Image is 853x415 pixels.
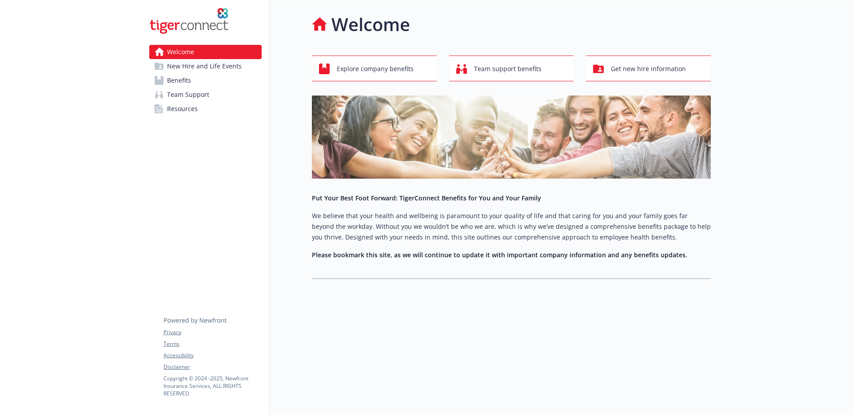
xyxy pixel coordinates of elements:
[312,211,711,243] p: We believe that your health and wellbeing is paramount to your quality of life and that caring fo...
[449,56,574,81] button: Team support benefits
[149,73,262,88] a: Benefits
[163,340,261,348] a: Terms
[163,351,261,359] a: Accessibility
[149,59,262,73] a: New Hire and Life Events
[586,56,711,81] button: Get new hire information
[149,102,262,116] a: Resources
[163,363,261,371] a: Disclaimer
[312,96,711,179] img: overview page banner
[167,45,194,59] span: Welcome
[167,73,191,88] span: Benefits
[167,88,209,102] span: Team Support
[474,60,542,77] span: Team support benefits
[331,11,410,38] h1: Welcome
[167,59,242,73] span: New Hire and Life Events
[312,194,541,202] strong: Put Your Best Foot Forward: TigerConnect Benefits for You and Your Family
[149,88,262,102] a: Team Support
[337,60,414,77] span: Explore company benefits
[167,102,198,116] span: Resources
[312,251,687,259] strong: Please bookmark this site, as we will continue to update it with important company information an...
[312,56,437,81] button: Explore company benefits
[163,375,261,397] p: Copyright © 2024 - 2025 , Newfront Insurance Services, ALL RIGHTS RESERVED
[611,60,686,77] span: Get new hire information
[149,45,262,59] a: Welcome
[163,328,261,336] a: Privacy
